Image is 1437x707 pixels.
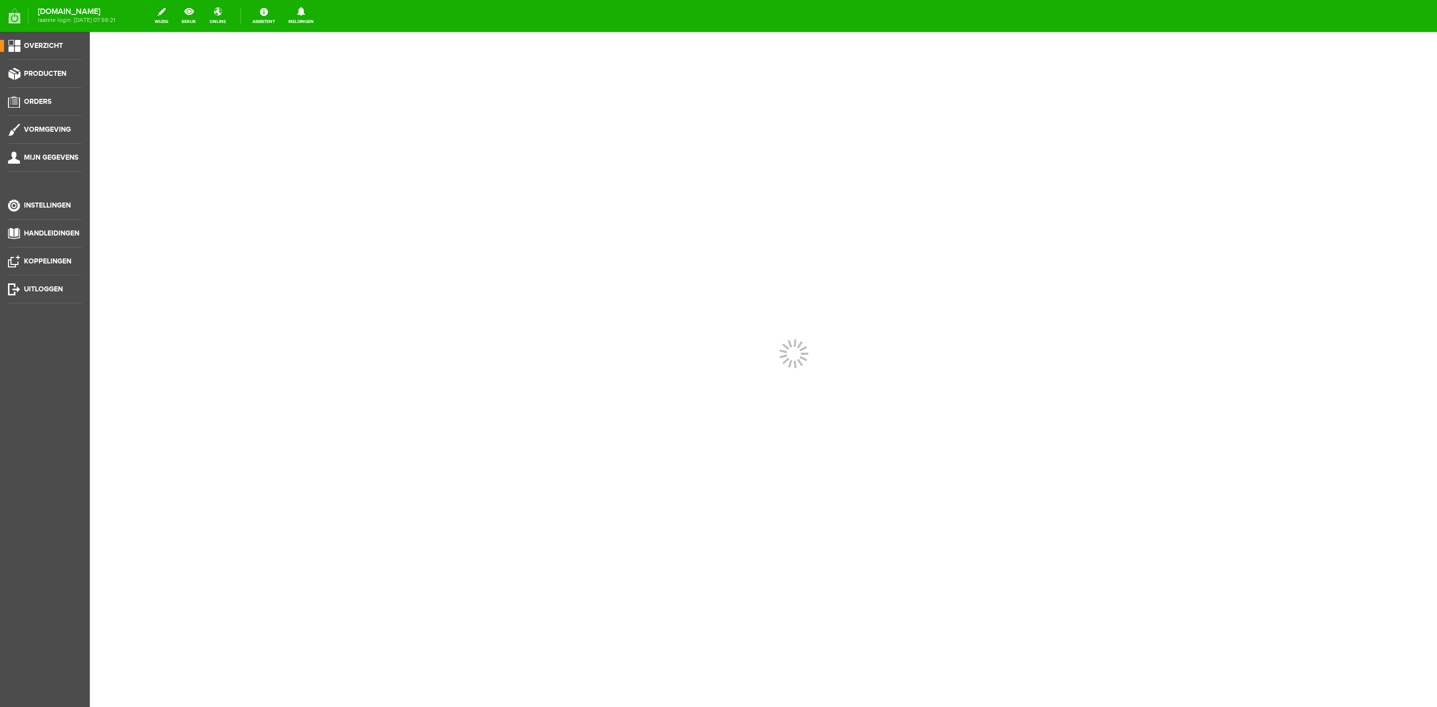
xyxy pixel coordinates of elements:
a: bekijk [176,5,202,27]
span: Handleidingen [24,229,79,237]
span: Mijn gegevens [24,153,78,162]
a: Meldingen [282,5,320,27]
span: Overzicht [24,41,63,50]
span: Koppelingen [24,257,71,265]
a: Assistent [246,5,281,27]
span: Vormgeving [24,125,71,134]
strong: [DOMAIN_NAME] [38,9,115,14]
span: Instellingen [24,201,71,210]
a: wijzig [149,5,174,27]
span: Uitloggen [24,285,63,293]
span: Orders [24,97,51,106]
span: Producten [24,69,66,78]
span: laatste login: [DATE] 07:59:21 [38,17,115,23]
a: online [204,5,232,27]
